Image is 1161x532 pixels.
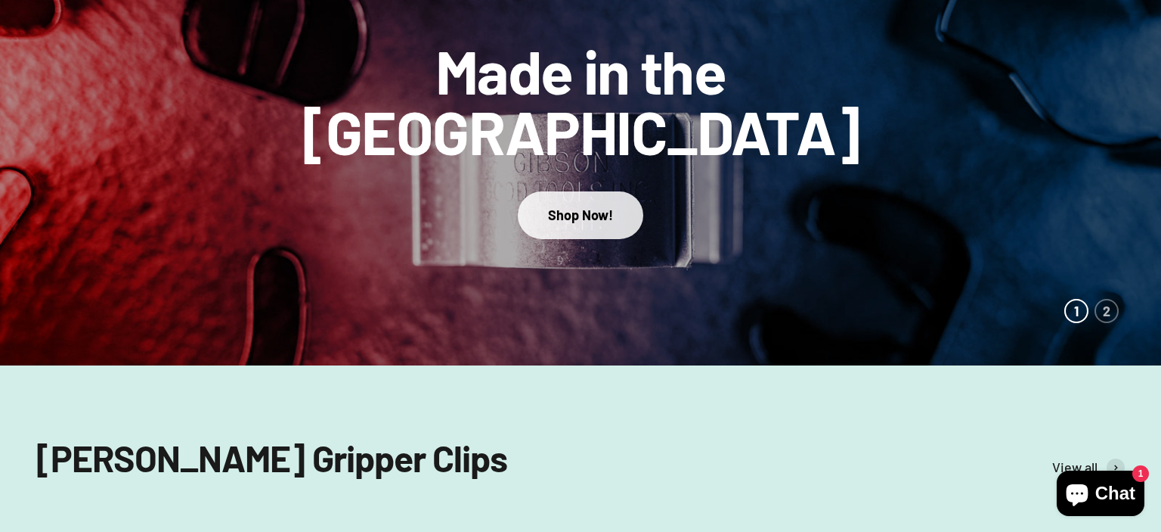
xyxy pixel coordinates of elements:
[1052,471,1149,520] inbox-online-store-chat: Shopify online store chat
[36,436,507,480] split-lines: [PERSON_NAME] Gripper Clips
[548,204,613,226] div: Shop Now!
[1064,299,1088,323] button: 1
[1094,299,1119,323] button: 2
[1052,456,1125,478] a: View all
[1052,456,1098,478] span: View all
[286,95,875,167] split-lines: Made in the [GEOGRAPHIC_DATA]
[518,191,643,239] button: Shop Now!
